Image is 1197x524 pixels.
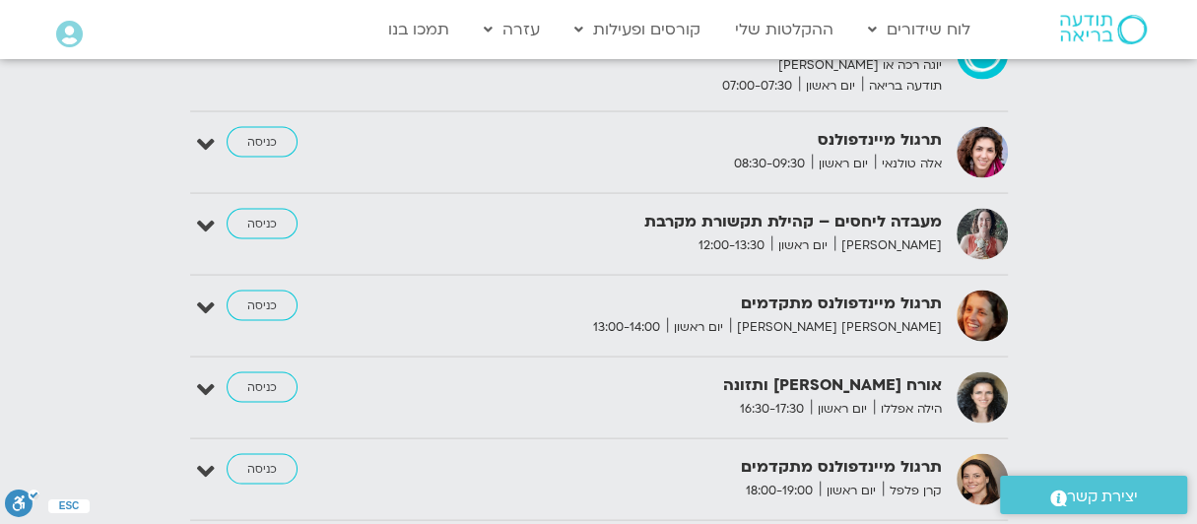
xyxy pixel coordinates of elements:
[1067,484,1138,510] span: יצירת קשר
[459,372,942,399] strong: אורח [PERSON_NAME] ותזונה
[459,291,942,317] strong: תרגול מיינדפולנס מתקדמים
[692,235,771,256] span: 12:00-13:30
[1060,15,1147,44] img: תודעה בריאה
[667,317,730,338] span: יום ראשון
[799,76,862,97] span: יום ראשון
[565,11,710,48] a: קורסים ופעילות
[227,209,298,240] a: כניסה
[771,235,834,256] span: יום ראשון
[725,11,843,48] a: ההקלטות שלי
[858,11,980,48] a: לוח שידורים
[474,11,550,48] a: עזרה
[459,209,942,235] strong: מעבדה ליחסים – קהילת תקשורת מקרבת
[739,481,820,501] span: 18:00-19:00
[733,399,811,420] span: 16:30-17:30
[586,317,667,338] span: 13:00-14:00
[730,317,942,338] span: [PERSON_NAME] [PERSON_NAME]
[811,399,874,420] span: יום ראשון
[874,399,942,420] span: הילה אפללו
[812,154,875,174] span: יום ראשון
[459,454,942,481] strong: תרגול מיינדפולנס מתקדמים
[227,454,298,486] a: כניסה
[834,235,942,256] span: [PERSON_NAME]
[378,11,459,48] a: תמכו בנו
[1000,476,1187,514] a: יצירת קשר
[459,127,942,154] strong: תרגול מיינדפולנס
[883,481,942,501] span: קרן פלפל
[862,76,942,97] span: תודעה בריאה
[459,55,942,76] p: יוגה רכה או [PERSON_NAME]
[820,481,883,501] span: יום ראשון
[875,154,942,174] span: אלה טולנאי
[715,76,799,97] span: 07:00-07:30
[227,291,298,322] a: כניסה
[227,127,298,159] a: כניסה
[727,154,812,174] span: 08:30-09:30
[227,372,298,404] a: כניסה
